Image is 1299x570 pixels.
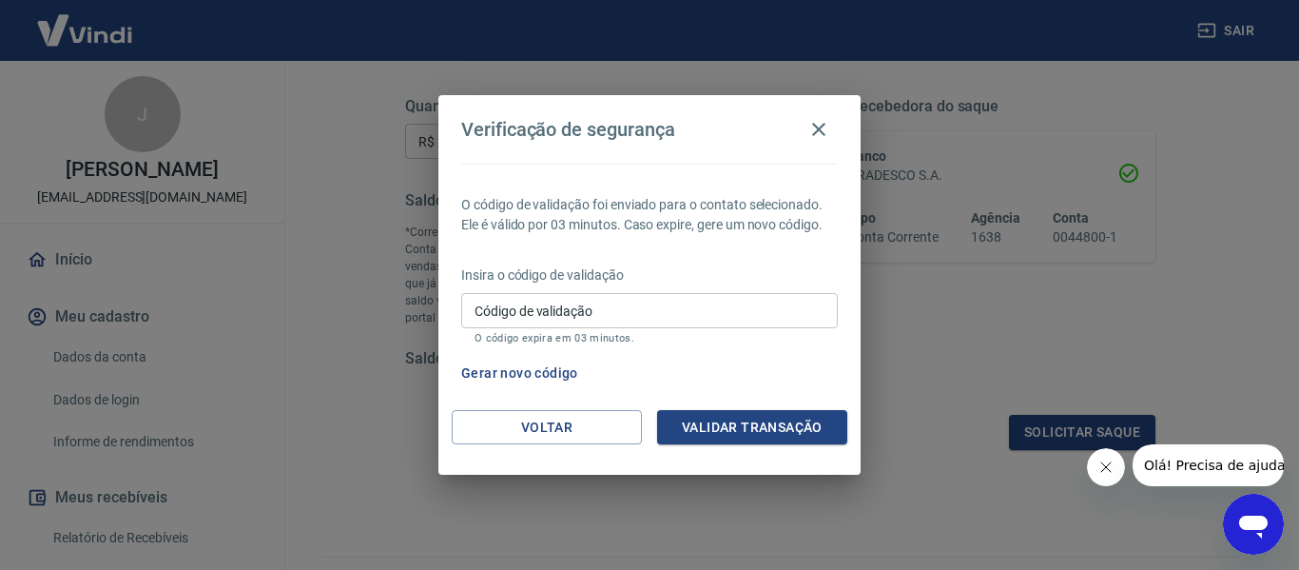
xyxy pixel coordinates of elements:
[1133,444,1284,486] iframe: Mensagem da empresa
[452,410,642,445] button: Voltar
[1223,494,1284,555] iframe: Botão para abrir a janela de mensagens
[11,13,160,29] span: Olá! Precisa de ajuda?
[454,356,586,391] button: Gerar novo código
[475,332,824,344] p: O código expira em 03 minutos.
[657,410,847,445] button: Validar transação
[461,118,675,141] h4: Verificação de segurança
[1087,448,1125,486] iframe: Fechar mensagem
[461,265,838,285] p: Insira o código de validação
[461,195,838,235] p: O código de validação foi enviado para o contato selecionado. Ele é válido por 03 minutos. Caso e...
